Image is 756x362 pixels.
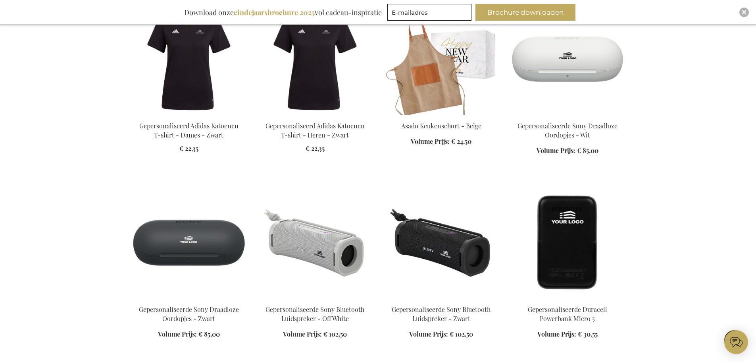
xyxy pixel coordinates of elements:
form: marketing offers and promotions [387,4,474,23]
span: € 102,50 [323,330,347,338]
img: Personalised Duracell Powerbank Micro 5 [511,187,624,298]
a: Volume Prijs: € 24,50 [411,137,471,146]
a: Gepersonaliseerd Adidas Katoenen T-shirt - Dames - Zwart [132,112,246,119]
a: Personalised Sony Bluetooth Speaker - Off White [258,295,372,303]
span: Volume Prijs: [537,330,576,338]
img: Gepersonaliseerd Adidas Katoenen T-shirt - Dames - Zwart [132,4,246,115]
a: Gepersonaliseerd Adidas Katoenen T-shirt - Heren - Zwart [265,122,365,139]
a: Asado Keukenschort - Beige [401,122,481,130]
a: Personalised Sony Bluetooth Speaker ULT Field 1 - Black [385,295,498,303]
img: Close [742,10,746,15]
a: Personalised Sony Wireless Earbuds - White [511,112,624,119]
a: Volume Prijs: € 30,55 [537,330,598,339]
span: € 102,50 [450,330,473,338]
span: € 30,55 [578,330,598,338]
img: Personalised Sony Wireless Earbuds - Black [132,187,246,298]
span: Volume Prijs: [537,146,575,155]
a: Volume Prijs: € 102,50 [409,330,473,339]
img: Personalised Sony Bluetooth Speaker - Off White [258,187,372,298]
span: € 22,35 [179,144,198,153]
span: Volume Prijs: [409,330,448,338]
a: Gepersonaliseerde Sony Draadloze Oordopjes - Wit [517,122,617,139]
a: Gepersonaliseerde Duracell Powerbank Micro 5 [528,305,607,323]
button: Brochure downloaden [475,4,575,21]
a: Asado Kitchen Apron - Beige [385,112,498,119]
a: Personalised Sony Wireless Earbuds - Black [132,295,246,303]
a: Personalised Duracell Powerbank Micro 5 [511,295,624,303]
a: Volume Prijs: € 102,50 [283,330,347,339]
span: € 22,35 [306,144,325,153]
span: € 85,00 [577,146,598,155]
a: Volume Prijs: € 85,00 [158,330,220,339]
span: Volume Prijs: [411,137,450,145]
span: € 85,00 [198,330,220,338]
a: Gepersonaliseerd Adidas Katoenen T-shirt - Dames - Zwart [139,122,239,139]
div: Download onze vol cadeau-inspiratie [181,4,385,21]
input: E-mailadres [387,4,471,21]
span: Volume Prijs: [283,330,322,338]
iframe: belco-activator-frame [724,330,748,354]
div: Close [739,8,749,17]
a: Gepersonaliseerde Sony Draadloze Oordopjes - Zwart [139,305,239,323]
a: Gepersonaliseerde Sony Bluetooth Luidspreker - Off White [265,305,364,323]
a: Gepersonaliseerde Sony Bluetooth Luidspreker - Zwart [392,305,491,323]
span: Volume Prijs: [158,330,197,338]
img: Asado Kitchen Apron - Beige [385,4,498,115]
img: Gepersonaliseerd Adidas Katoenen T-shirt - Heren - Zwart [258,4,372,115]
b: eindejaarsbrochure 2025 [234,8,315,17]
img: Personalised Sony Bluetooth Speaker ULT Field 1 - Black [385,187,498,298]
a: Volume Prijs: € 85,00 [537,146,598,155]
a: Gepersonaliseerd Adidas Katoenen T-shirt - Heren - Zwart [258,112,372,119]
span: € 24,50 [451,137,471,145]
img: Personalised Sony Wireless Earbuds - White [511,4,624,115]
